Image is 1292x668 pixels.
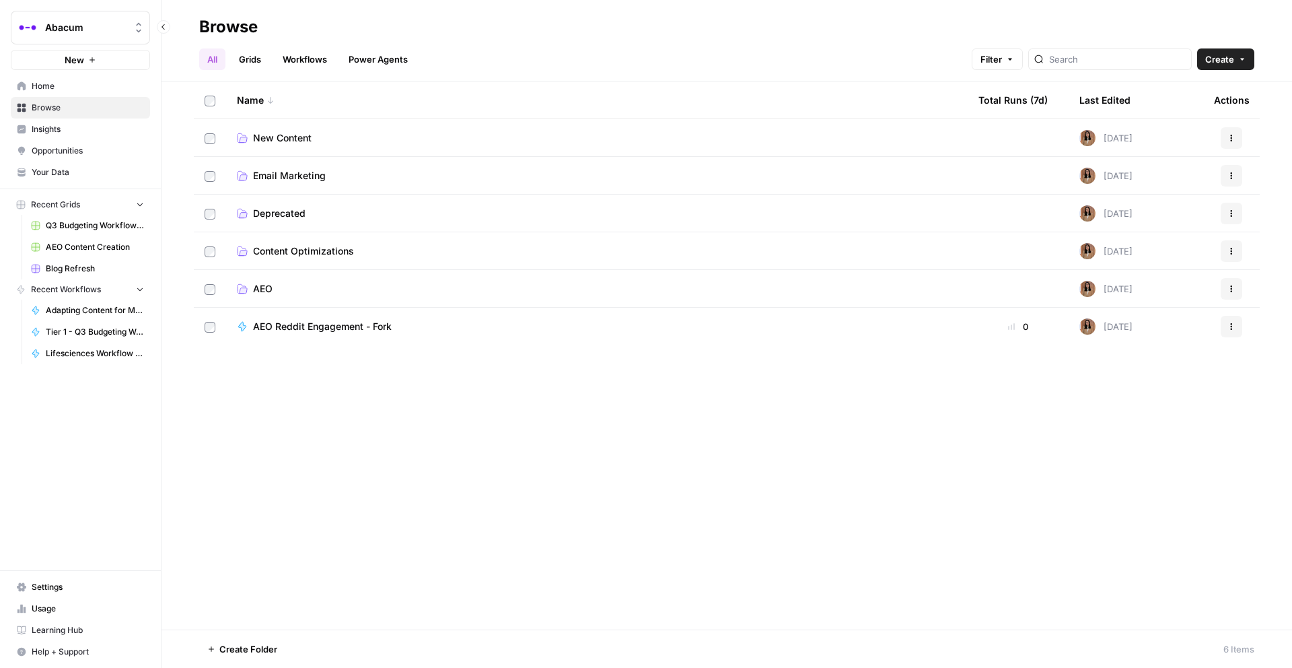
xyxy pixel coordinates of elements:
span: Blog Refresh [46,263,144,275]
img: jqqluxs4pyouhdpojww11bswqfcs [1079,205,1096,222]
img: jqqluxs4pyouhdpojww11bswqfcs [1079,168,1096,184]
div: [DATE] [1079,130,1133,146]
div: 6 Items [1223,642,1254,656]
a: Opportunities [11,140,150,162]
span: Home [32,80,144,92]
a: Browse [11,97,150,119]
div: [DATE] [1079,281,1133,297]
span: Content Optimizations [253,244,354,258]
span: Deprecated [253,207,306,220]
div: [DATE] [1079,168,1133,184]
a: Content Optimizations [237,244,957,258]
img: jqqluxs4pyouhdpojww11bswqfcs [1079,243,1096,259]
span: New [65,53,84,67]
span: Abacum [45,21,127,34]
span: Tier 1 - Q3 Budgeting Workflows [46,326,144,338]
a: Your Data [11,162,150,183]
a: Deprecated [237,207,957,220]
a: New Content [237,131,957,145]
span: AEO [253,282,273,296]
span: AEO Content Creation [46,241,144,253]
a: Insights [11,119,150,140]
div: Name [237,81,957,119]
a: Workflows [275,48,335,70]
span: Recent Grids [31,199,80,211]
a: Tier 1 - Q3 Budgeting Workflows [25,321,150,343]
span: Filter [980,53,1002,66]
div: Actions [1214,81,1250,119]
span: Email Marketing [253,169,326,182]
a: Learning Hub [11,620,150,641]
img: jqqluxs4pyouhdpojww11bswqfcs [1079,281,1096,297]
span: Opportunities [32,145,144,157]
a: Adapting Content for Microdemos Pages [25,300,150,321]
a: Lifesciences Workflow ([DATE]) [25,343,150,364]
div: [DATE] [1079,319,1133,335]
a: Q3 Budgeting Workflows (ATL/BTL) Grid [25,215,150,236]
button: Workspace: Abacum [11,11,150,44]
a: Power Agents [340,48,416,70]
span: Adapting Content for Microdemos Pages [46,304,144,316]
div: Browse [199,16,258,38]
a: Blog Refresh [25,258,150,279]
a: AEO Content Creation [25,236,150,258]
span: Your Data [32,166,144,178]
div: Total Runs (7d) [978,81,1048,119]
button: New [11,50,150,70]
a: Email Marketing [237,169,957,182]
button: Filter [972,48,1023,70]
div: [DATE] [1079,205,1133,222]
span: Recent Workflows [31,283,101,296]
input: Search [1049,53,1186,66]
button: Recent Grids [11,195,150,215]
a: AEO Reddit Engagement - Fork [237,320,957,333]
span: Insights [32,123,144,135]
span: Settings [32,581,144,593]
img: jqqluxs4pyouhdpojww11bswqfcs [1079,319,1096,335]
a: Home [11,75,150,97]
span: New Content [253,131,312,145]
span: Create Folder [219,642,277,656]
span: Browse [32,102,144,114]
button: Recent Workflows [11,279,150,300]
img: Abacum Logo [15,15,40,40]
div: [DATE] [1079,243,1133,259]
button: Help + Support [11,641,150,663]
span: Lifesciences Workflow ([DATE]) [46,347,144,360]
span: Help + Support [32,646,144,658]
a: Usage [11,598,150,620]
a: AEO [237,282,957,296]
div: 0 [978,320,1058,333]
a: Settings [11,576,150,598]
span: AEO Reddit Engagement - Fork [253,320,392,333]
span: Create [1205,53,1234,66]
span: Learning Hub [32,624,144,636]
img: jqqluxs4pyouhdpojww11bswqfcs [1079,130,1096,146]
span: Usage [32,603,144,615]
a: Grids [231,48,269,70]
a: All [199,48,225,70]
span: Q3 Budgeting Workflows (ATL/BTL) Grid [46,220,144,232]
button: Create [1197,48,1254,70]
div: Last Edited [1079,81,1130,119]
button: Create Folder [199,638,285,660]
